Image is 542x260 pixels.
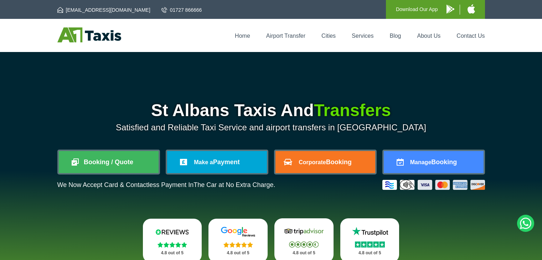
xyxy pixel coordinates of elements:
[321,33,336,39] a: Cities
[275,151,375,173] a: CorporateBooking
[417,33,441,39] a: About Us
[299,159,326,165] span: Corporate
[161,6,202,14] a: 01727 866666
[349,226,391,237] img: Trustpilot
[389,33,401,39] a: Blog
[57,102,485,119] h1: St Albans Taxis And
[57,27,121,42] img: A1 Taxis St Albans LTD
[59,151,159,173] a: Booking / Quote
[456,33,485,39] a: Contact Us
[151,227,193,237] img: Reviews.io
[223,242,253,248] img: Stars
[57,181,275,189] p: We Now Accept Card & Contactless Payment In
[194,159,213,165] span: Make a
[382,180,485,190] img: Credit And Debit Cards
[289,241,319,248] img: Stars
[266,33,305,39] a: Airport Transfer
[352,33,373,39] a: Services
[158,242,187,248] img: Stars
[167,151,267,173] a: Make aPayment
[217,227,259,237] img: Google
[355,241,385,248] img: Stars
[151,249,194,258] p: 4.8 out of 5
[396,5,438,14] p: Download Our App
[348,249,392,258] p: 4.8 out of 5
[446,5,454,14] img: A1 Taxis Android App
[283,226,325,237] img: Tripadvisor
[468,4,475,14] img: A1 Taxis iPhone App
[282,249,326,258] p: 4.8 out of 5
[57,123,485,132] p: Satisfied and Reliable Taxi Service and airport transfers in [GEOGRAPHIC_DATA]
[410,159,432,165] span: Manage
[314,101,391,120] span: Transfers
[193,181,275,188] span: The Car at No Extra Charge.
[216,249,260,258] p: 4.8 out of 5
[57,6,150,14] a: [EMAIL_ADDRESS][DOMAIN_NAME]
[384,151,484,173] a: ManageBooking
[235,33,250,39] a: Home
